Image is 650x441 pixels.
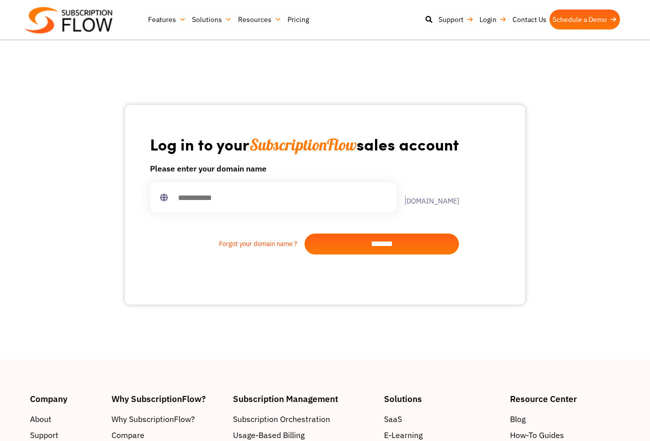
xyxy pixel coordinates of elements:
[235,9,284,29] a: Resources
[150,239,304,249] a: Forgot your domain name ?
[189,9,235,29] a: Solutions
[30,394,101,403] h4: Company
[510,429,564,441] span: How-To Guides
[30,429,101,441] a: Support
[111,429,144,441] span: Compare
[510,394,620,403] h4: Resource Center
[384,413,402,425] span: SaaS
[233,413,330,425] span: Subscription Orchestration
[249,134,356,154] span: SubscriptionFlow
[30,429,58,441] span: Support
[384,429,422,441] span: E-Learning
[549,9,620,29] a: Schedule a Demo
[233,413,374,425] a: Subscription Orchestration
[435,9,476,29] a: Support
[510,413,620,425] a: Blog
[111,394,223,403] h4: Why SubscriptionFlow?
[233,429,374,441] a: Usage-Based Billing
[111,429,223,441] a: Compare
[150,162,459,174] h6: Please enter your domain name
[30,413,101,425] a: About
[233,394,374,403] h4: Subscription Management
[233,429,304,441] span: Usage-Based Billing
[111,413,223,425] a: Why SubscriptionFlow?
[150,134,459,154] h1: Log in to your sales account
[145,9,189,29] a: Features
[510,429,620,441] a: How-To Guides
[111,413,195,425] span: Why SubscriptionFlow?
[384,394,500,403] h4: Solutions
[396,190,459,204] label: .[DOMAIN_NAME]
[510,413,525,425] span: Blog
[25,7,112,33] img: Subscriptionflow
[509,9,549,29] a: Contact Us
[384,413,500,425] a: SaaS
[284,9,312,29] a: Pricing
[30,413,51,425] span: About
[384,429,500,441] a: E-Learning
[476,9,509,29] a: Login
